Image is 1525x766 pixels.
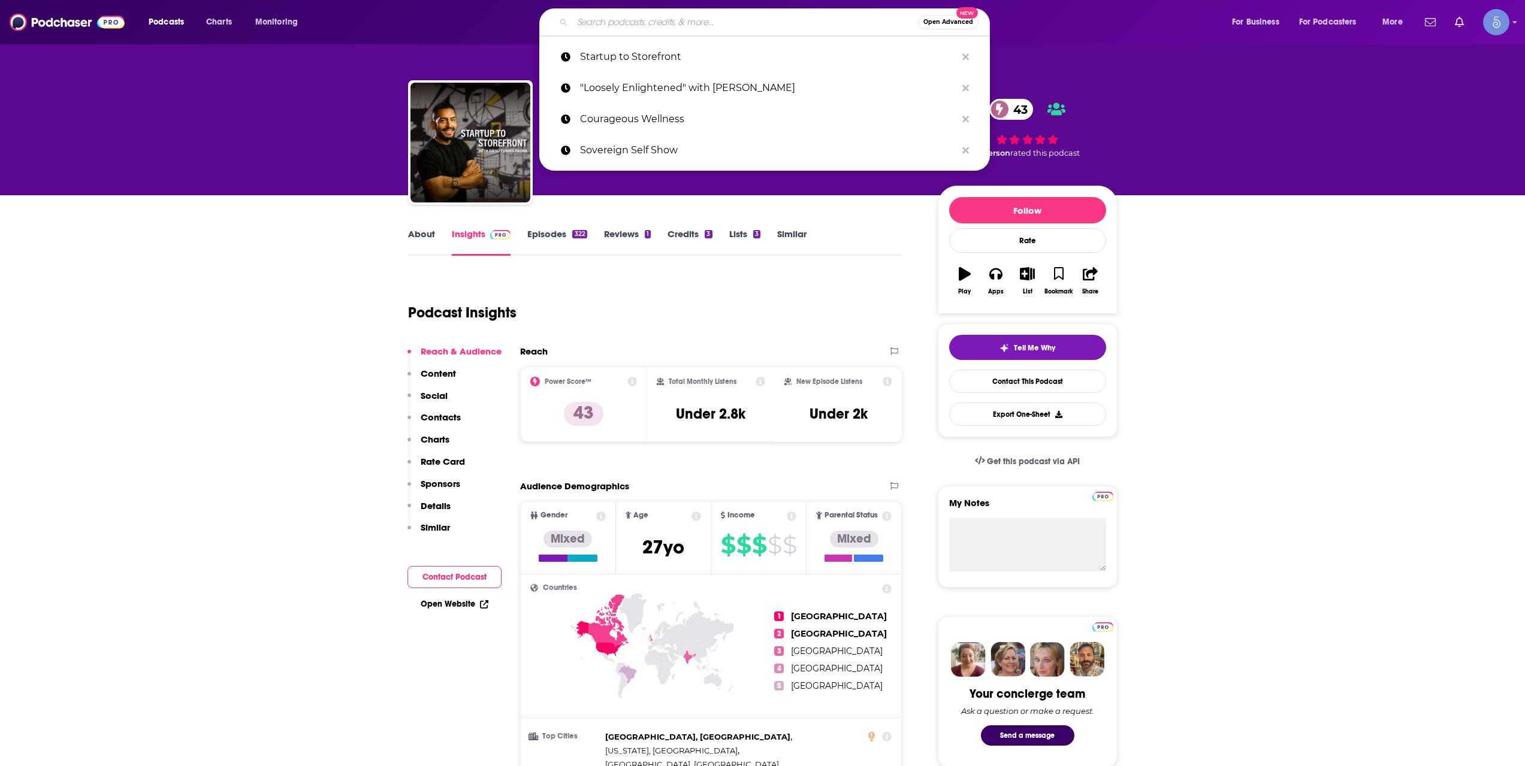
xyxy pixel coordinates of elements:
[753,230,760,238] div: 3
[421,390,448,401] p: Social
[949,335,1106,360] button: tell me why sparkleTell Me Why
[10,11,125,34] img: Podchaser - Follow, Share and Rate Podcasts
[774,629,784,638] span: 2
[768,535,781,555] span: $
[408,228,435,256] a: About
[988,288,1004,295] div: Apps
[1092,620,1113,632] a: Pro website
[727,511,755,519] span: Income
[572,13,918,32] input: Search podcasts, credits, & more...
[543,584,577,592] span: Countries
[1074,259,1106,302] button: Share
[791,663,883,674] span: [GEOGRAPHIC_DATA]
[1030,642,1065,677] img: Jules Profile
[918,15,979,29] button: Open AdvancedNew
[949,259,980,302] button: Play
[1483,9,1509,35] button: Show profile menu
[791,646,883,656] span: [GEOGRAPHIC_DATA]
[149,14,184,31] span: Podcasts
[580,41,956,72] p: Startup to Storefront
[830,531,878,547] div: Mixed
[949,497,1106,518] label: My Notes
[1070,642,1104,677] img: Jon Profile
[949,228,1106,253] div: Rate
[452,228,511,256] a: InsightsPodchaser Pro
[605,744,739,758] span: ,
[530,732,600,740] h3: Top Cities
[520,480,629,492] h2: Audience Demographics
[949,402,1106,426] button: Export One-Sheet
[407,478,460,500] button: Sponsors
[605,730,792,744] span: ,
[1224,13,1294,32] button: open menu
[970,686,1085,701] div: Your concierge team
[1483,9,1509,35] img: User Profile
[791,628,887,639] span: [GEOGRAPHIC_DATA]
[752,535,766,555] span: $
[421,411,461,423] p: Contacts
[539,72,990,104] a: "Loosely Enlightened" with [PERSON_NAME]
[1082,288,1098,295] div: Share
[407,390,448,412] button: Social
[421,456,465,467] p: Rate Card
[407,346,502,368] button: Reach & Audience
[796,377,862,386] h2: New Episode Listens
[783,535,796,555] span: $
[923,19,973,25] span: Open Advanced
[421,599,488,609] a: Open Website
[1483,9,1509,35] span: Logged in as Spiral5-G1
[1374,13,1418,32] button: open menu
[645,230,651,238] div: 1
[407,434,449,456] button: Charts
[791,680,883,691] span: [GEOGRAPHIC_DATA]
[247,13,313,32] button: open menu
[1092,490,1113,501] a: Pro website
[407,411,461,434] button: Contacts
[580,72,956,104] p: "Loosely Enlightened" with Kid Carson
[1014,343,1055,353] span: Tell Me Why
[938,91,1118,165] div: 43 1 personrated this podcast
[140,13,200,32] button: open menu
[951,642,986,677] img: Sydney Profile
[540,511,567,519] span: Gender
[668,228,712,256] a: Credits3
[721,535,735,555] span: $
[1291,13,1374,32] button: open menu
[421,500,451,511] p: Details
[774,611,784,621] span: 1
[991,642,1025,677] img: Barbara Profile
[980,259,1011,302] button: Apps
[676,405,745,423] h3: Under 2.8k
[669,377,736,386] h2: Total Monthly Listens
[545,377,591,386] h2: Power Score™
[407,566,502,588] button: Contact Podcast
[421,346,502,357] p: Reach & Audience
[421,434,449,445] p: Charts
[774,681,784,691] span: 5
[407,456,465,478] button: Rate Card
[1044,288,1073,295] div: Bookmark
[965,447,1090,476] a: Get this podcast via API
[527,228,587,256] a: Episodes322
[642,535,684,559] span: 27 yo
[410,83,530,202] a: Startup to Storefront
[961,706,1094,716] div: Ask a question or make a request.
[1001,99,1034,120] span: 43
[605,732,790,741] span: [GEOGRAPHIC_DATA], [GEOGRAPHIC_DATA]
[206,14,232,31] span: Charts
[1043,259,1074,302] button: Bookmark
[810,405,868,423] h3: Under 2k
[580,104,956,135] p: Courageous Wellness
[572,230,587,238] div: 322
[977,149,1010,158] span: 1 person
[949,370,1106,393] a: Contact This Podcast
[999,343,1009,353] img: tell me why sparkle
[408,304,517,322] h1: Podcast Insights
[705,230,712,238] div: 3
[539,135,990,166] a: Sovereign Self Show
[774,646,784,656] span: 3
[981,725,1074,746] button: Send a message
[421,522,450,533] p: Similar
[1382,14,1403,31] span: More
[1232,14,1279,31] span: For Business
